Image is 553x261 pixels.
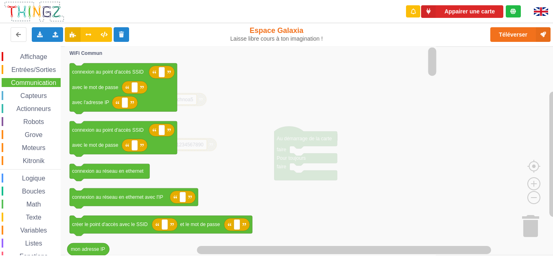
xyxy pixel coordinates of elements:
[70,50,103,56] text: WiFi Commun
[22,157,46,164] span: Kitronik
[18,253,49,260] span: Fonctions
[21,175,46,182] span: Logique
[21,188,46,195] span: Boucles
[230,35,323,42] div: Laisse libre cours à ton imagination !
[180,222,220,227] text: et le mot de passe
[72,168,144,174] text: connexion au réseau en ethernet
[421,5,503,18] button: Appairer une carte
[24,240,44,247] span: Listes
[21,144,47,151] span: Moteurs
[25,201,42,208] span: Math
[10,66,57,73] span: Entrées/Sorties
[4,1,65,22] img: thingz_logo.png
[72,127,144,133] text: connexion au point d'accès SSID
[72,222,148,227] text: créer le point d'accès avec le SSID
[19,53,48,60] span: Affichage
[534,7,548,16] img: gb.png
[24,131,44,138] span: Grove
[22,118,45,125] span: Robots
[24,214,42,221] span: Texte
[72,100,109,105] text: avec l'adresse IP
[19,92,48,99] span: Capteurs
[10,79,57,86] span: Communication
[490,27,551,42] button: Téléverser
[15,105,52,112] span: Actionneurs
[72,194,163,200] text: connexion au réseau en ethernet avec l'IP
[72,142,118,148] text: avec le mot de passe
[19,227,48,234] span: Variables
[506,5,521,17] div: Tu es connecté au serveur de création de Thingz
[72,85,118,90] text: avec le mot de passe
[230,26,323,42] div: Espace Galaxia
[72,69,144,75] text: connexion au point d'accès SSID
